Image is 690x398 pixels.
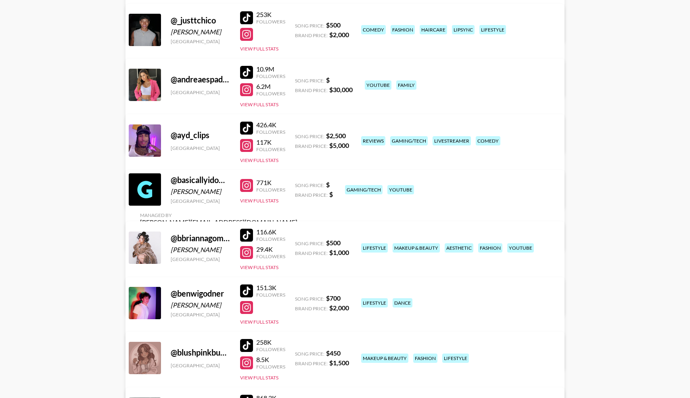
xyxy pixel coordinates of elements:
[240,264,278,270] button: View Full Stats
[295,240,324,246] span: Song Price:
[256,228,285,236] div: 116.6K
[256,11,285,19] div: 253K
[256,138,285,146] div: 117K
[329,304,349,312] strong: $ 2,000
[171,301,230,309] div: [PERSON_NAME]
[256,338,285,346] div: 258K
[240,157,278,163] button: View Full Stats
[140,212,297,218] div: Managed By
[345,185,383,194] div: gaming/tech
[295,250,328,256] span: Brand Price:
[256,284,285,292] div: 151.3K
[171,312,230,318] div: [GEOGRAPHIC_DATA]
[361,354,408,363] div: makeup & beauty
[295,78,324,84] span: Song Price:
[393,298,412,307] div: dance
[240,375,278,381] button: View Full Stats
[171,89,230,95] div: [GEOGRAPHIC_DATA]
[365,80,391,90] div: youtube
[256,245,285,253] div: 29.4K
[171,145,230,151] div: [GEOGRAPHIC_DATA]
[478,243,502,253] div: fashion
[256,91,285,97] div: Followers
[256,236,285,242] div: Followers
[329,190,333,198] strong: $
[396,80,416,90] div: family
[295,192,328,198] span: Brand Price:
[171,198,230,204] div: [GEOGRAPHIC_DATA]
[171,256,230,262] div: [GEOGRAPHIC_DATA]
[171,362,230,369] div: [GEOGRAPHIC_DATA]
[256,82,285,91] div: 6.2M
[240,198,278,204] button: View Full Stats
[479,25,506,34] div: lifestyle
[256,364,285,370] div: Followers
[329,359,349,366] strong: $ 1,500
[361,243,388,253] div: lifestyle
[329,248,349,256] strong: $ 1,000
[452,25,475,34] div: lipsync
[361,298,388,307] div: lifestyle
[256,65,285,73] div: 10.9M
[295,351,324,357] span: Song Price:
[329,141,349,149] strong: $ 5,000
[256,146,285,152] div: Followers
[295,143,328,149] span: Brand Price:
[256,253,285,259] div: Followers
[326,239,341,246] strong: $ 500
[171,233,230,243] div: @ bbriannagomez
[256,292,285,298] div: Followers
[295,360,328,366] span: Brand Price:
[391,25,415,34] div: fashion
[171,288,230,299] div: @ benwigodner
[361,25,386,34] div: comedy
[420,25,447,34] div: haircare
[295,87,328,93] span: Brand Price:
[295,133,324,139] span: Song Price:
[393,243,440,253] div: makeup & beauty
[256,121,285,129] div: 426.4K
[256,129,285,135] div: Followers
[256,19,285,25] div: Followers
[171,74,230,84] div: @ andreaespadatv
[295,296,324,302] span: Song Price:
[171,246,230,254] div: [PERSON_NAME]
[171,175,230,185] div: @ basicallyidowrk
[507,243,534,253] div: youtube
[387,185,414,194] div: youtube
[171,38,230,44] div: [GEOGRAPHIC_DATA]
[390,136,428,145] div: gaming/tech
[326,181,330,188] strong: $
[171,130,230,140] div: @ ayd_clips
[326,76,330,84] strong: $
[256,356,285,364] div: 8.5K
[171,347,230,358] div: @ blushpinkbunny
[329,86,353,93] strong: $ 30,000
[326,21,341,29] strong: $ 500
[442,354,469,363] div: lifestyle
[171,28,230,36] div: [PERSON_NAME]
[240,46,278,52] button: View Full Stats
[171,187,230,196] div: [PERSON_NAME]
[295,305,328,312] span: Brand Price:
[240,319,278,325] button: View Full Stats
[476,136,500,145] div: comedy
[295,182,324,188] span: Song Price:
[256,179,285,187] div: 771K
[295,32,328,38] span: Brand Price:
[256,187,285,193] div: Followers
[295,23,324,29] span: Song Price:
[256,346,285,352] div: Followers
[256,73,285,79] div: Followers
[445,243,473,253] div: aesthetic
[140,218,297,226] div: [PERSON_NAME][EMAIL_ADDRESS][DOMAIN_NAME]
[413,354,437,363] div: fashion
[329,31,349,38] strong: $ 2,000
[171,15,230,25] div: @ _justtchico
[361,136,385,145] div: reviews
[326,132,346,139] strong: $ 2,500
[326,349,341,357] strong: $ 450
[240,101,278,107] button: View Full Stats
[326,294,341,302] strong: $ 700
[433,136,471,145] div: livestreamer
